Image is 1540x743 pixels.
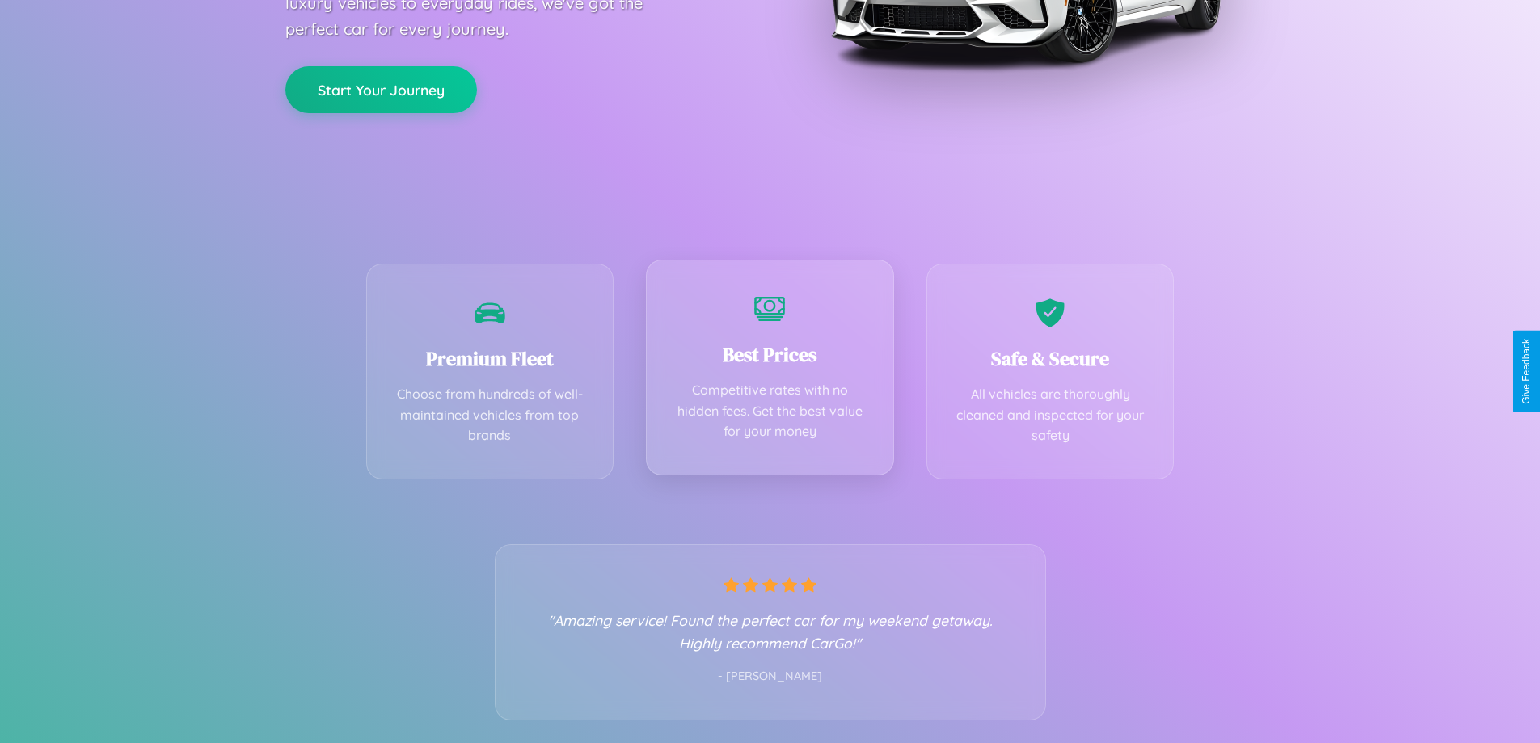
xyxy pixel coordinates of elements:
p: Choose from hundreds of well-maintained vehicles from top brands [391,384,589,446]
p: "Amazing service! Found the perfect car for my weekend getaway. Highly recommend CarGo!" [528,609,1013,654]
p: All vehicles are thoroughly cleaned and inspected for your safety [951,384,1150,446]
p: - [PERSON_NAME] [528,666,1013,687]
h3: Best Prices [671,341,869,368]
div: Give Feedback [1521,339,1532,404]
h3: Premium Fleet [391,345,589,372]
h3: Safe & Secure [951,345,1150,372]
p: Competitive rates with no hidden fees. Get the best value for your money [671,380,869,442]
button: Start Your Journey [285,66,477,113]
